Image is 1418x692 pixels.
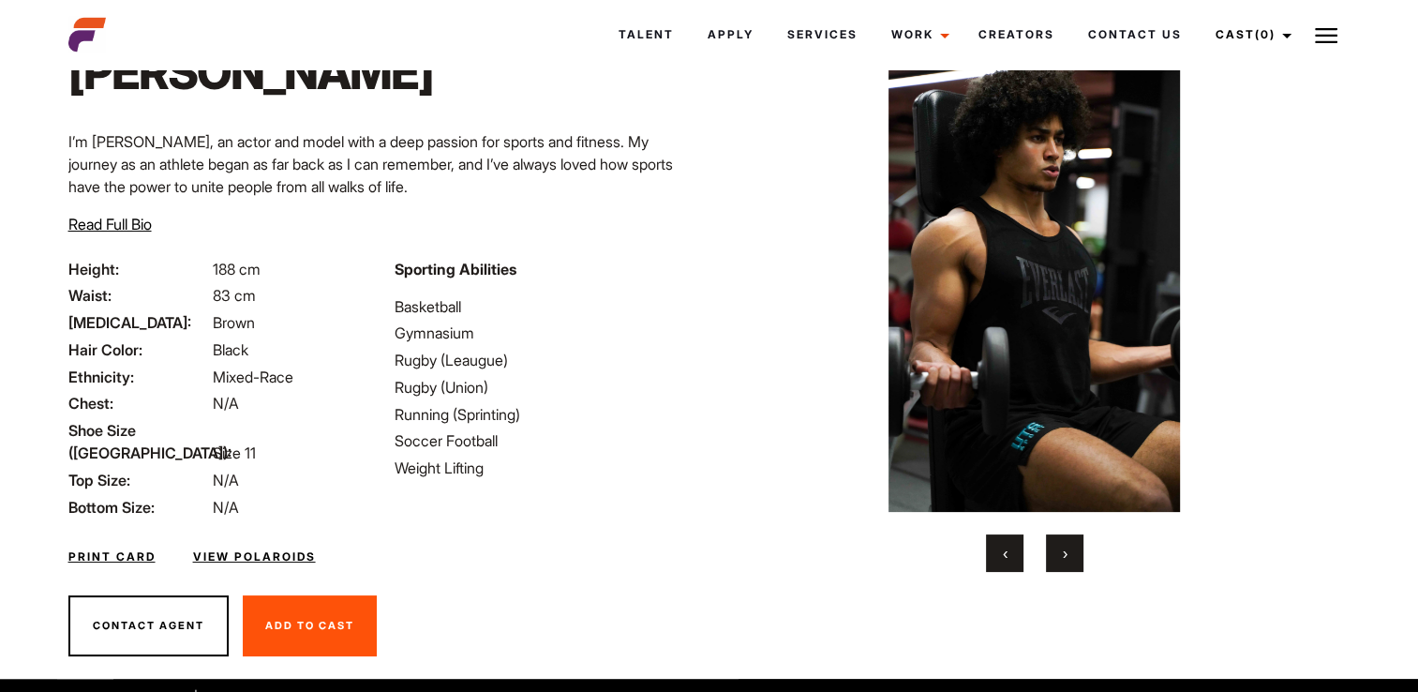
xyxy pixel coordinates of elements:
button: Read Full Bio [68,213,152,235]
img: Burger icon [1315,24,1337,47]
span: Mixed-Race [213,368,293,386]
span: Size 11 [213,444,256,462]
span: Read Full Bio [68,215,152,233]
span: Shoe Size ([GEOGRAPHIC_DATA]): [68,419,209,464]
span: N/A [213,394,239,413]
span: Black [213,340,248,359]
span: Brown [213,313,255,332]
span: N/A [213,471,239,489]
img: cropped-aefm-brand-fav-22-square.png [68,16,106,53]
span: Add To Cast [265,619,354,632]
span: 188 cm [213,260,261,278]
li: Weight Lifting [395,457,698,479]
a: Apply [690,9,769,60]
span: Hair Color: [68,338,209,361]
span: Height: [68,258,209,280]
a: Work [873,9,961,60]
li: Rugby (Leaugue) [395,349,698,371]
a: View Polaroids [193,549,316,565]
li: Running (Sprinting) [395,403,698,426]
a: Cast(0) [1198,9,1303,60]
span: Next [1063,544,1067,563]
span: (0) [1254,27,1275,41]
li: Rugby (Union) [395,376,698,399]
a: Contact Us [1070,9,1198,60]
span: Previous [1003,544,1008,563]
li: Basketball [395,295,698,318]
span: Ethnicity: [68,366,209,388]
span: N/A [213,498,239,517]
h1: [PERSON_NAME] [68,44,433,100]
button: Contact Agent [68,595,229,657]
li: Gymnasium [395,322,698,344]
a: Creators [961,9,1070,60]
span: Top Size: [68,469,209,491]
span: Chest: [68,392,209,414]
span: 83 cm [213,286,256,305]
a: Talent [601,9,690,60]
span: Bottom Size: [68,496,209,519]
span: [MEDICAL_DATA]: [68,311,209,334]
a: Print Card [68,549,156,565]
li: Soccer Football [395,429,698,452]
a: Services [769,9,873,60]
p: I’m [PERSON_NAME], an actor and model with a deep passion for sports and fitness. My journey as a... [68,130,698,198]
span: Waist: [68,284,209,307]
strong: Sporting Abilities [395,260,516,278]
button: Add To Cast [243,595,377,657]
